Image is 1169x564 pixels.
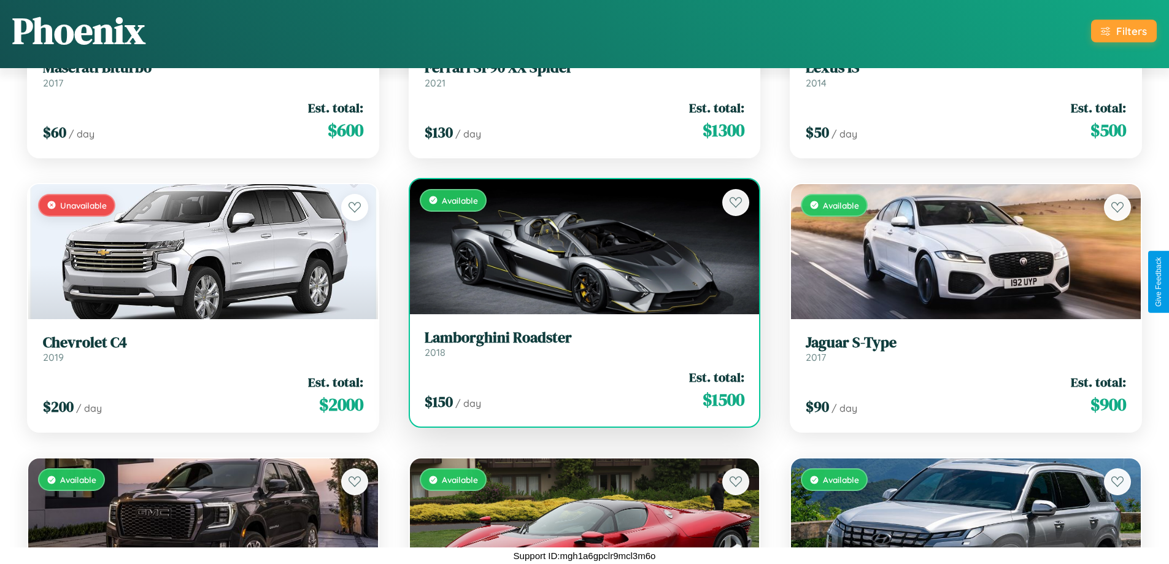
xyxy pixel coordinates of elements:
[1091,20,1157,42] button: Filters
[425,59,745,89] a: Ferrari SF90 XX Spider2021
[425,392,453,412] span: $ 150
[806,334,1126,364] a: Jaguar S-Type2017
[689,368,744,386] span: Est. total:
[703,118,744,142] span: $ 1300
[425,122,453,142] span: $ 130
[806,59,1126,89] a: Lexus IS2014
[1071,373,1126,391] span: Est. total:
[442,474,478,485] span: Available
[823,474,859,485] span: Available
[60,200,107,211] span: Unavailable
[689,99,744,117] span: Est. total:
[1090,392,1126,417] span: $ 900
[69,128,95,140] span: / day
[425,329,745,347] h3: Lamborghini Roadster
[442,195,478,206] span: Available
[425,329,745,359] a: Lamborghini Roadster2018
[806,77,827,89] span: 2014
[43,77,63,89] span: 2017
[43,396,74,417] span: $ 200
[1071,99,1126,117] span: Est. total:
[60,474,96,485] span: Available
[703,387,744,412] span: $ 1500
[806,334,1126,352] h3: Jaguar S-Type
[823,200,859,211] span: Available
[425,59,745,77] h3: Ferrari SF90 XX Spider
[43,334,363,364] a: Chevrolet C42019
[455,397,481,409] span: / day
[43,122,66,142] span: $ 60
[43,59,363,89] a: Maserati Biturbo2017
[43,351,64,363] span: 2019
[328,118,363,142] span: $ 600
[1090,118,1126,142] span: $ 500
[831,402,857,414] span: / day
[1116,25,1147,37] div: Filters
[308,99,363,117] span: Est. total:
[806,122,829,142] span: $ 50
[43,59,363,77] h3: Maserati Biturbo
[425,346,446,358] span: 2018
[319,392,363,417] span: $ 2000
[806,59,1126,77] h3: Lexus IS
[806,351,826,363] span: 2017
[425,77,446,89] span: 2021
[514,547,656,564] p: Support ID: mgh1a6gpclr9mcl3m6o
[12,6,145,56] h1: Phoenix
[43,334,363,352] h3: Chevrolet C4
[831,128,857,140] span: / day
[1154,257,1163,307] div: Give Feedback
[455,128,481,140] span: / day
[76,402,102,414] span: / day
[806,396,829,417] span: $ 90
[308,373,363,391] span: Est. total:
